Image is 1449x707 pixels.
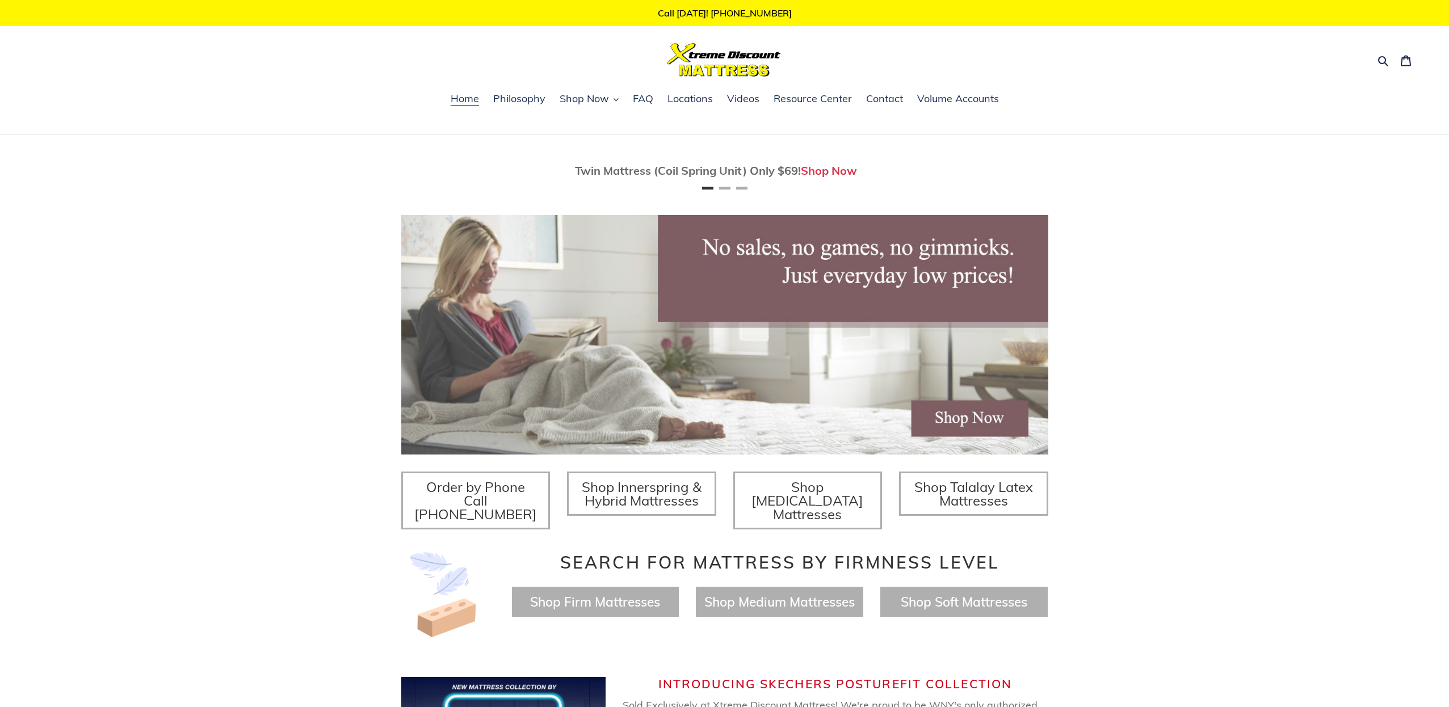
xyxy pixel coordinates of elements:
[704,594,855,610] a: Shop Medium Mattresses
[493,92,545,106] span: Philosophy
[917,92,999,106] span: Volume Accounts
[554,91,624,108] button: Shop Now
[901,594,1027,610] a: Shop Soft Mattresses
[401,215,1048,455] img: herobannermay2022-1652879215306_1200x.jpg
[667,43,781,77] img: Xtreme Discount Mattress
[719,187,730,190] button: Page 2
[736,187,747,190] button: Page 3
[721,91,765,108] a: Videos
[401,552,486,637] img: Image-of-brick- and-feather-representing-firm-and-soft-feel
[733,472,883,529] a: Shop [MEDICAL_DATA] Mattresses
[401,472,551,529] a: Order by Phone Call [PHONE_NUMBER]
[866,92,903,106] span: Contact
[860,91,909,108] a: Contact
[801,163,857,178] a: Shop Now
[768,91,858,108] a: Resource Center
[662,91,719,108] a: Locations
[751,478,863,523] span: Shop [MEDICAL_DATA] Mattresses
[582,478,702,509] span: Shop Innerspring & Hybrid Mattresses
[658,676,1012,691] span: Introducing Skechers Posturefit Collection
[727,92,759,106] span: Videos
[530,594,660,610] a: Shop Firm Mattresses
[702,187,713,190] button: Page 1
[567,472,716,516] a: Shop Innerspring & Hybrid Mattresses
[451,92,479,106] span: Home
[914,478,1033,509] span: Shop Talalay Latex Mattresses
[774,92,852,106] span: Resource Center
[899,472,1048,516] a: Shop Talalay Latex Mattresses
[912,91,1005,108] a: Volume Accounts
[667,92,713,106] span: Locations
[445,91,485,108] a: Home
[414,478,537,523] span: Order by Phone Call [PHONE_NUMBER]
[560,552,999,573] span: Search for Mattress by Firmness Level
[633,92,653,106] span: FAQ
[488,91,551,108] a: Philosophy
[627,91,659,108] a: FAQ
[560,92,609,106] span: Shop Now
[575,163,801,178] span: Twin Mattress (Coil Spring Unit) Only $69!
